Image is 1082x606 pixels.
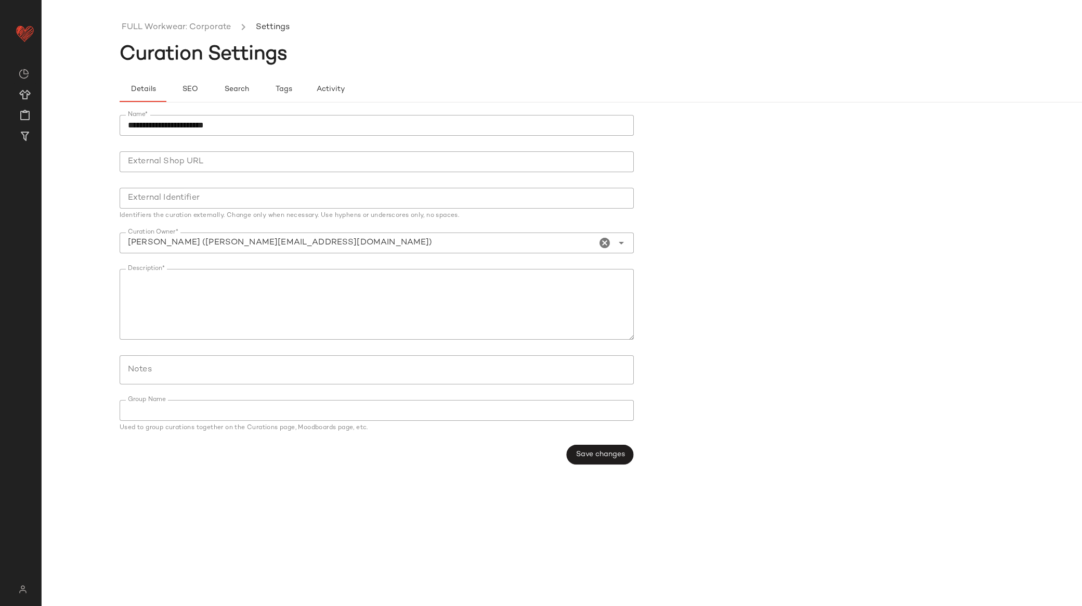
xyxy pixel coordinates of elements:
img: heart_red.DM2ytmEG.svg [15,23,35,44]
span: Search [224,85,249,94]
div: Identifiers the curation externally. Change only when necessary. Use hyphens or underscores only,... [120,213,634,219]
li: Settings [254,21,292,34]
span: Curation Settings [120,44,288,65]
i: Open [615,237,628,249]
i: Clear Curation Owner* [598,237,611,249]
span: Save changes [575,450,624,459]
a: FULL Workwear: Corporate [122,21,231,34]
img: svg%3e [12,585,33,594]
button: Save changes [566,445,633,465]
img: svg%3e [19,69,29,79]
span: Activity [316,85,344,94]
span: SEO [181,85,198,94]
div: Used to group curations together on the Curations page, Moodboards page, etc. [120,425,634,431]
span: Details [130,85,155,94]
span: Tags [275,85,292,94]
